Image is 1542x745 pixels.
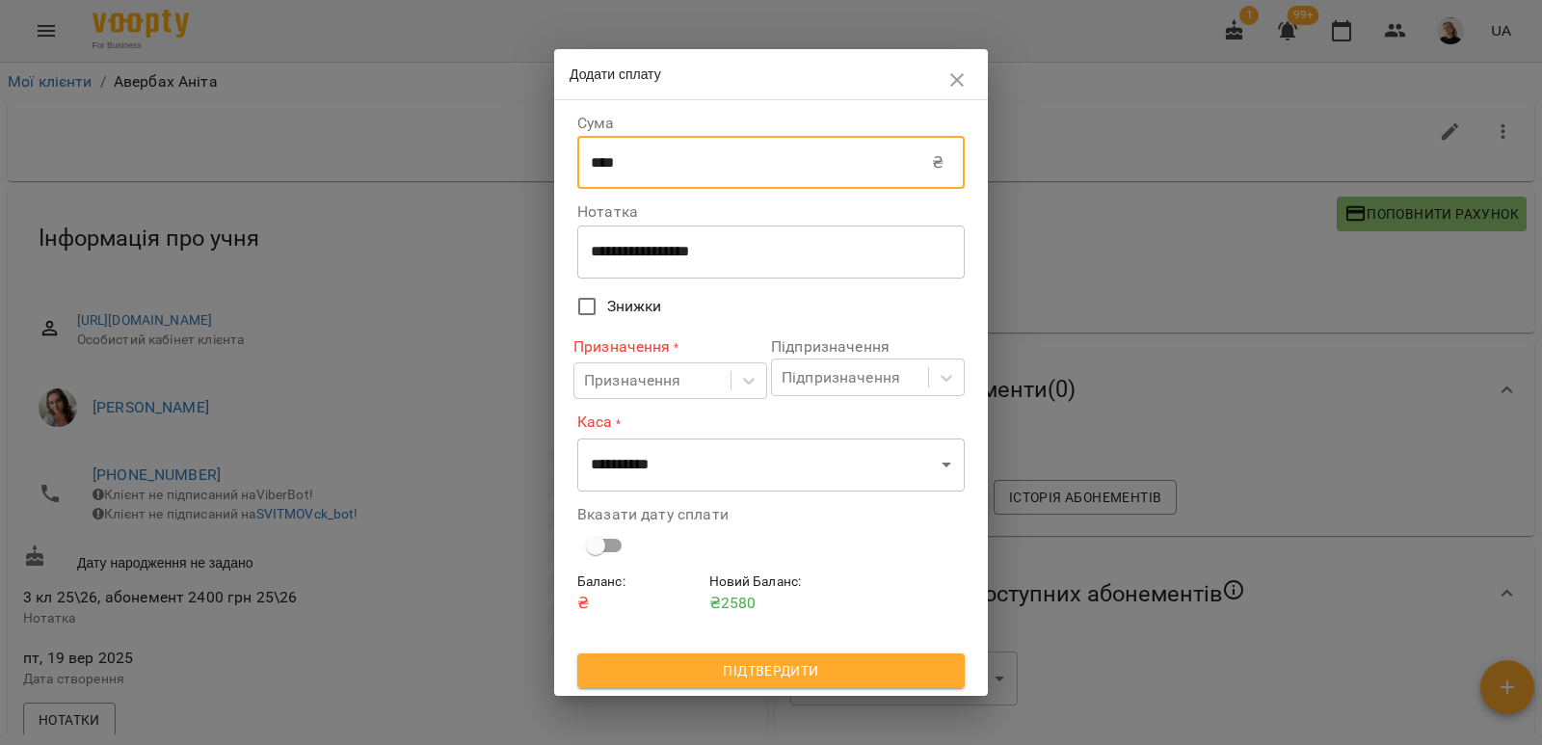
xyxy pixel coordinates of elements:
[577,653,965,688] button: Підтвердити
[782,366,900,389] div: Підпризначення
[584,369,681,392] div: Призначення
[577,116,965,131] label: Сума
[607,295,662,318] span: Знижки
[771,339,965,355] label: Підпризначення
[709,572,834,593] h6: Новий Баланс :
[932,151,944,174] p: ₴
[577,592,702,615] p: ₴
[577,572,702,593] h6: Баланс :
[593,659,949,682] span: Підтвердити
[577,507,965,522] label: Вказати дату сплати
[577,412,965,434] label: Каса
[709,592,834,615] p: ₴ 2580
[570,67,661,82] span: Додати сплату
[577,204,965,220] label: Нотатка
[573,335,767,358] label: Призначення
